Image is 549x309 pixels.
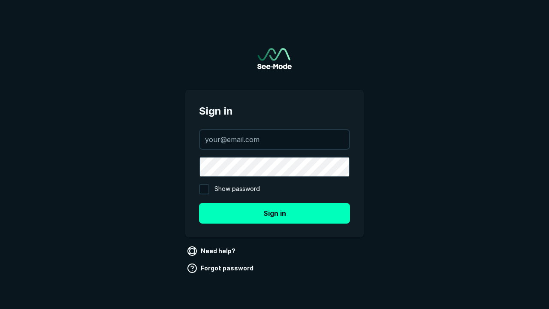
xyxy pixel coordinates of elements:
[199,103,350,119] span: Sign in
[200,130,349,149] input: your@email.com
[185,261,257,275] a: Forgot password
[199,203,350,224] button: Sign in
[214,184,260,194] span: Show password
[257,48,292,69] a: Go to sign in
[185,244,239,258] a: Need help?
[257,48,292,69] img: See-Mode Logo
